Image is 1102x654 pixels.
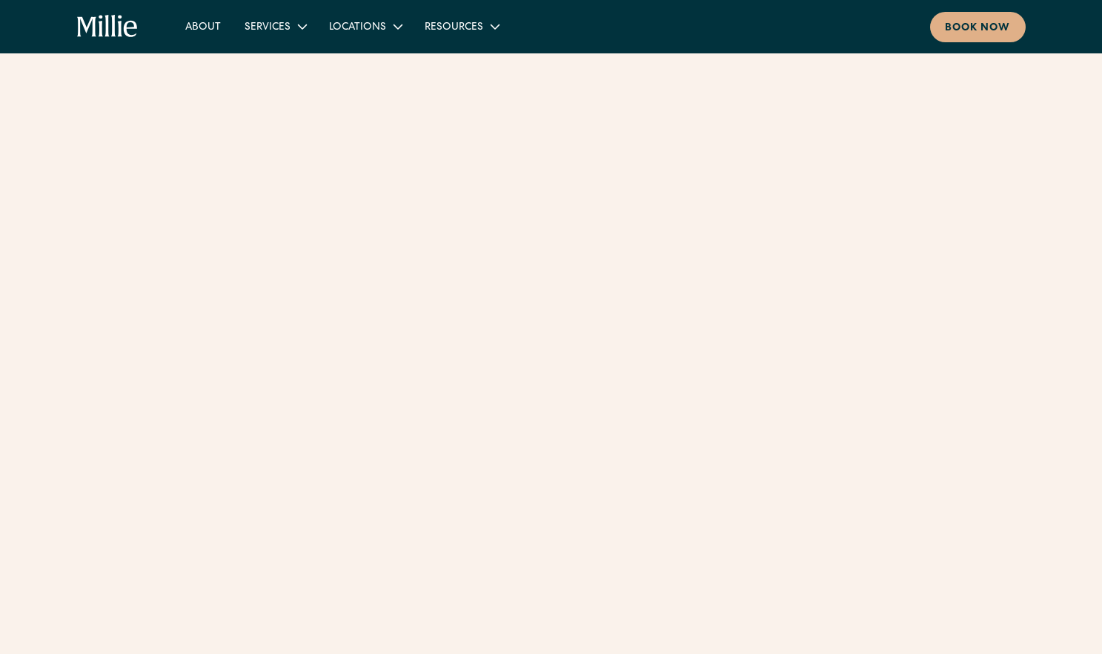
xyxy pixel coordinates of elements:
[233,14,317,39] div: Services
[77,15,139,39] a: home
[413,14,510,39] div: Resources
[425,20,483,36] div: Resources
[245,20,291,36] div: Services
[173,14,233,39] a: About
[930,12,1026,42] a: Book now
[317,14,413,39] div: Locations
[329,20,386,36] div: Locations
[945,21,1011,36] div: Book now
